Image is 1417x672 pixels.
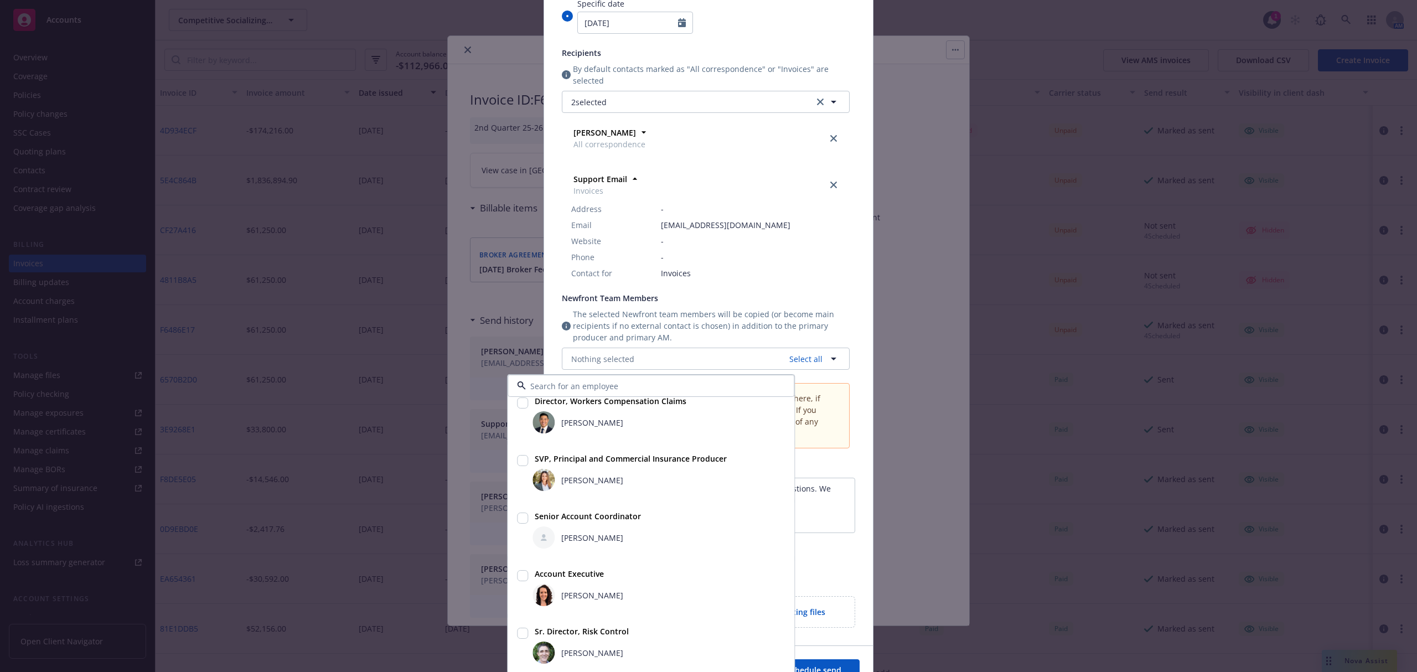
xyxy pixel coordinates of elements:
span: Email [571,219,592,231]
span: By default contacts marked as "All correspondence" or "Invoices" are selected [573,63,850,86]
button: Nothing selectedSelect all [562,348,850,370]
span: Address [571,203,602,215]
span: [PERSON_NAME] [561,417,623,428]
strong: Account Executive [535,568,604,579]
strong: Senior Account Coordinator [535,511,641,521]
strong: Director, Workers Compensation Claims [535,396,686,406]
span: Nothing selected [571,353,634,365]
span: [PERSON_NAME] [561,474,623,486]
span: - [661,251,840,263]
span: - [661,235,840,247]
a: Select all [785,353,823,365]
input: Search for an employee [526,380,772,392]
button: 2selected [562,91,850,113]
strong: Support Email [573,174,627,184]
span: Phone [571,251,594,263]
span: - [661,203,840,215]
span: [EMAIL_ADDRESS][DOMAIN_NAME] [661,219,840,231]
span: The selected Newfront team members will be copied (or become main recipients if no external conta... [573,308,850,343]
strong: SVP, Principal and Commercial Insurance Producer [535,453,727,464]
span: [PERSON_NAME] [561,532,623,544]
img: employee photo [532,469,555,491]
span: Invoices [573,185,627,197]
strong: [PERSON_NAME] [573,127,636,138]
span: [PERSON_NAME] [561,590,623,601]
span: 2 selected [571,96,607,108]
span: Contact for [571,267,612,279]
span: Invoices [661,267,840,279]
span: All correspondence [573,138,645,150]
span: Newfront Team Members [562,293,658,303]
img: employee photo [532,584,555,606]
span: Website [571,235,601,247]
img: employee photo [532,411,555,433]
